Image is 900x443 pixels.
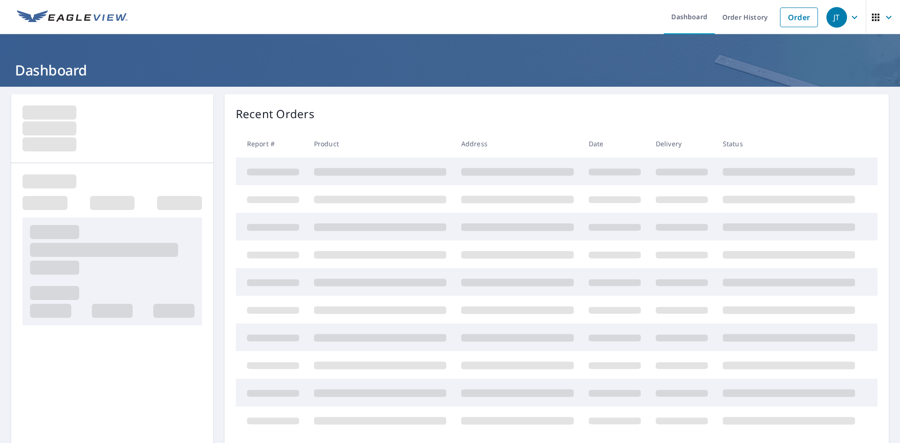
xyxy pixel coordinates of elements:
h1: Dashboard [11,60,889,80]
a: Order [780,8,818,27]
img: EV Logo [17,10,127,24]
th: Delivery [648,130,715,158]
th: Address [454,130,581,158]
div: JT [826,7,847,28]
th: Status [715,130,862,158]
p: Recent Orders [236,105,315,122]
th: Product [307,130,454,158]
th: Date [581,130,648,158]
th: Report # [236,130,307,158]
